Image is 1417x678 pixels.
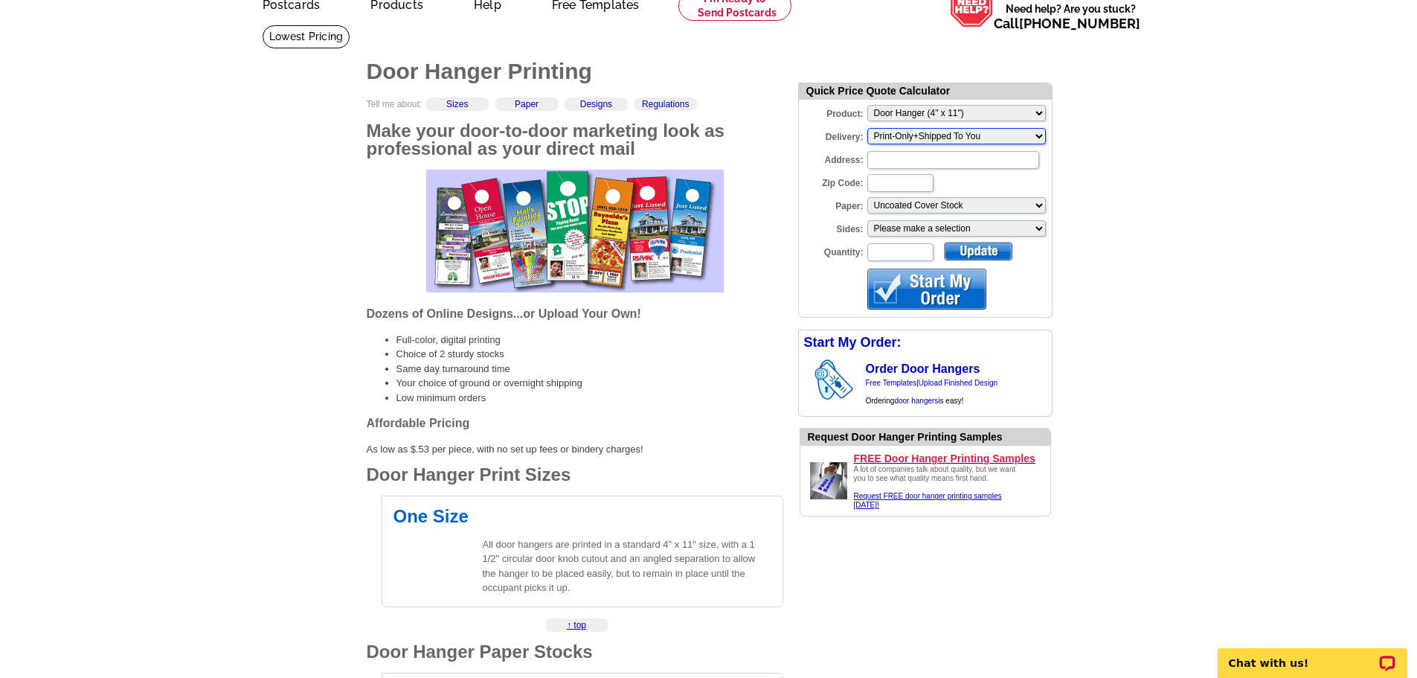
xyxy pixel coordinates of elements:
li: Your choice of ground or overnight shipping [396,376,783,391]
label: Quantity: [799,242,866,259]
a: Upload Finished Design [919,379,997,387]
label: Delivery: [799,127,866,144]
li: Full-color, digital printing [396,333,783,348]
img: door hanger swinging on a residential doorknob [811,355,864,404]
img: door hanger template designs [426,170,724,292]
span: Need help? Are you stuck? [994,1,1148,31]
h2: Door Hanger Paper Stocks [367,643,783,661]
a: Sizes [446,99,468,109]
span: Call [994,16,1140,31]
h3: Affordable Pricing [367,417,783,430]
h2: Door Hanger Print Sizes [367,466,783,484]
label: Address: [799,150,866,167]
a: [PHONE_NUMBER] [1019,16,1140,31]
label: Paper: [799,196,866,213]
li: Same day turnaround time [396,362,783,377]
a: Free Templates [866,379,917,387]
div: Request Door Hanger Printing Samples [808,429,1050,445]
p: All door hangers are printed in a standard 4" x 11" size, with a 1 1/2" circular door knob cutout... [483,537,771,595]
label: Zip Code: [799,173,866,190]
a: Paper [515,99,539,109]
span: | Ordering is easy! [866,379,998,405]
h2: One Size [393,508,771,525]
h1: Door Hanger Printing [367,60,783,83]
iframe: LiveChat chat widget [1208,631,1417,678]
li: Low minimum orders [396,391,783,406]
a: door hangers [894,397,938,405]
a: Regulations [642,99,689,109]
a: Designs [580,99,612,109]
h3: Dozens of Online Designs...or Upload Your Own! [367,307,783,321]
a: ↑ top [567,620,586,630]
img: background image for door hangers arrow [799,355,811,404]
label: Product: [799,103,866,121]
li: Choice of 2 sturdy stocks [396,347,783,362]
div: Quick Price Quote Calculator [799,83,1052,100]
a: Request FREE door hanger printing samples [DATE]! [854,492,1002,509]
label: Sides: [799,219,866,236]
h2: Make your door-to-door marketing look as professional as your direct mail [367,122,783,158]
div: A lot of companies talk about quality, but we want you to see what quality means first hand. [854,465,1025,510]
a: Order Door Hangers [866,362,980,375]
div: Tell me about: [367,97,783,122]
a: FREE Door Hanger Printing Samples [854,452,1044,465]
p: As low as $.53 per piece, with no set up fees or bindery charges! [367,442,783,457]
div: Start My Order: [799,330,1052,355]
img: Upload a door hanger design [806,458,851,503]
